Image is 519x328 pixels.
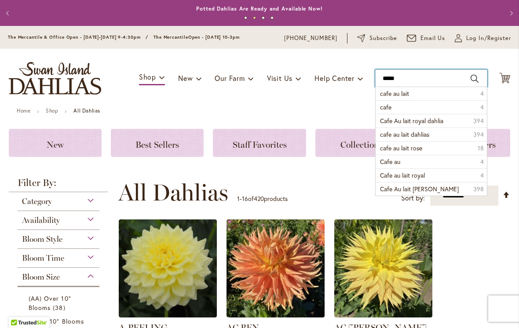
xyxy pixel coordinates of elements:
button: 4 of 4 [270,16,274,19]
span: All Dahlias [118,179,228,206]
strong: All Dahlias [73,107,100,114]
span: New [178,73,193,83]
img: AC Jeri [334,219,432,317]
span: Cafe au lait royal [380,171,425,179]
a: Log In/Register [455,34,511,43]
span: 1 [237,194,240,203]
span: Category [22,197,52,206]
button: 1 of 4 [244,16,247,19]
a: Subscribe [357,34,397,43]
span: Open - [DATE] 10-3pm [188,34,240,40]
span: cafe au lait rose [380,144,422,152]
span: Subscribe [369,34,397,43]
span: 394 [473,117,484,125]
a: (AA) Over 10" Blooms 38 [29,294,91,312]
img: A-Peeling [119,219,217,317]
span: Collections [340,139,383,150]
button: Search [471,72,479,86]
span: The Mercantile & Office Open - [DATE]-[DATE] 9-4:30pm / The Mercantile [8,34,188,40]
a: Potted Dahlias Are Ready and Available Now! [196,5,323,12]
a: [PHONE_NUMBER] [284,34,337,43]
span: Log In/Register [466,34,511,43]
span: Email Us [420,34,446,43]
span: 4 [480,89,484,98]
button: 3 of 4 [262,16,265,19]
a: store logo [9,62,101,95]
button: 2 of 4 [253,16,256,19]
span: New [47,139,64,150]
p: - of products [237,192,288,206]
a: Staff Favorites [213,129,306,157]
span: cafe au lait dahlias [380,130,429,138]
a: Collections [315,129,408,157]
span: Shop [139,72,156,81]
span: Cafe Au lait royal dahlia [380,117,443,125]
span: Visit Us [267,73,292,83]
span: (AA) Over 10" Blooms [29,294,71,312]
span: Help Center [314,73,355,83]
strong: Filter By: [9,178,108,192]
span: Cafe au [380,157,400,166]
a: AC Jeri [334,311,432,319]
a: Shop [46,107,58,114]
a: New [9,129,102,157]
span: Bloom Size [22,272,60,282]
span: 18 [478,144,484,153]
button: Next [501,4,519,22]
span: 4 [480,103,484,112]
span: 38 [53,303,67,312]
span: Staff Favorites [233,139,287,150]
span: Bloom Style [22,234,62,244]
span: cafe [380,103,391,111]
span: 4 [480,171,484,180]
span: cafe au lait [380,89,409,98]
span: 16 [242,194,248,203]
a: A-Peeling [119,311,217,319]
span: Bloom Time [22,253,64,263]
span: Best Sellers [135,139,179,150]
span: Cafe Au lait [PERSON_NAME] [380,185,459,193]
span: 420 [254,194,264,203]
label: Sort by: [401,190,425,206]
a: AC BEN [227,311,325,319]
span: 4 [480,157,484,166]
a: Email Us [407,34,446,43]
img: AC BEN [227,219,325,317]
span: (A) 8"–10" Blooms [29,317,84,325]
a: Best Sellers [111,129,204,157]
span: Our Farm [215,73,245,83]
iframe: Launch Accessibility Center [7,297,31,321]
a: Home [17,107,30,114]
span: 398 [473,185,484,193]
span: Availability [22,215,60,225]
span: 394 [473,130,484,139]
